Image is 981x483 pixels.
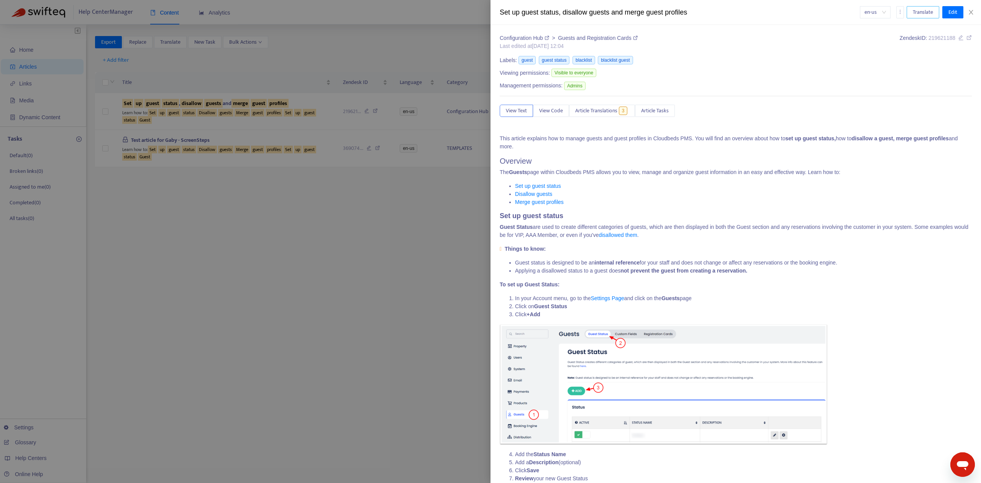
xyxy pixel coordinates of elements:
[569,105,635,117] button: Article Translations3
[500,69,550,77] span: Viewing permissions:
[515,191,552,197] a: Disallow guests
[515,475,533,481] strong: Review
[515,450,972,458] li: Add the
[551,69,596,77] span: Visible to everyone
[527,311,540,317] strong: +Add
[515,259,972,267] li: Guest status is designed to be an for your staff and does not change or affect any reservations o...
[865,7,886,18] span: en-us
[907,6,939,18] button: Translate
[573,56,595,64] span: blacklist
[968,9,974,15] span: close
[500,281,559,287] strong: To set up Guest Status:
[575,107,617,115] span: Article Translations
[539,56,570,64] span: guest status
[515,199,564,205] a: Merge guest profiles
[641,107,669,115] span: Article Tasks
[509,169,527,175] strong: Guests
[500,56,517,64] span: Labels:
[515,302,972,310] li: Click on
[900,34,972,50] div: Zendesk ID:
[534,303,567,309] strong: Guest Status
[500,156,972,166] h2: Overview
[564,82,586,90] span: Admins
[950,452,975,477] iframe: Botón para iniciar la ventana de mensajería
[500,168,972,176] p: The page within Cloudbeds PMS allows you to view, manage and organize guest information in an eas...
[527,467,539,473] strong: Save
[515,294,972,302] li: In your Account menu, go to the and click on the page
[515,458,972,467] li: Add a (optional)
[500,105,533,117] button: View Text
[533,451,566,457] strong: Status Name
[500,135,972,151] p: This article explains how to manage guests and guest profiles in Cloudbeds PMS. You will find an ...
[929,35,955,41] span: 219621188
[515,183,561,189] a: Set up guest status
[506,107,527,115] span: View Text
[500,212,563,220] strong: Set up guest status
[515,310,972,319] li: Click
[786,135,836,141] strong: set up guest status,
[500,224,533,230] strong: Guest Status
[500,82,563,90] span: Management permissions:
[500,42,638,50] div: Last edited at [DATE] 12:04
[505,246,546,252] strong: Things to know:
[515,267,972,275] li: Applying a disallowed status to a guest does
[966,9,976,16] button: Close
[635,105,675,117] button: Article Tasks
[539,107,563,115] span: View Code
[500,223,972,239] p: are used to create different categories of guests, which are then displayed in both the Guest sec...
[533,105,569,117] button: View Code
[897,9,903,15] span: more
[913,8,933,16] span: Translate
[558,35,637,41] a: Guests and Registration Cards
[621,268,748,274] strong: not prevent the guest from creating a reservation.
[619,107,628,115] span: 3
[591,295,624,301] a: Settings Page
[661,295,679,301] strong: Guests
[500,34,638,42] div: >
[595,260,640,266] strong: internal reference
[851,135,949,141] strong: disallow a guest, merge guest profiles
[598,56,633,64] span: blacklist guest
[518,56,536,64] span: guest
[529,459,559,465] strong: Description
[599,232,637,238] a: disallowed them
[515,467,972,475] li: Click
[515,475,972,483] li: your new Guest Status
[896,6,904,18] button: more
[500,324,827,445] img: 39181645824283
[500,35,551,41] a: Configuration Hub
[948,8,957,16] span: Edit
[942,6,963,18] button: Edit
[500,7,860,18] div: Set up guest status, disallow guests and merge guest profiles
